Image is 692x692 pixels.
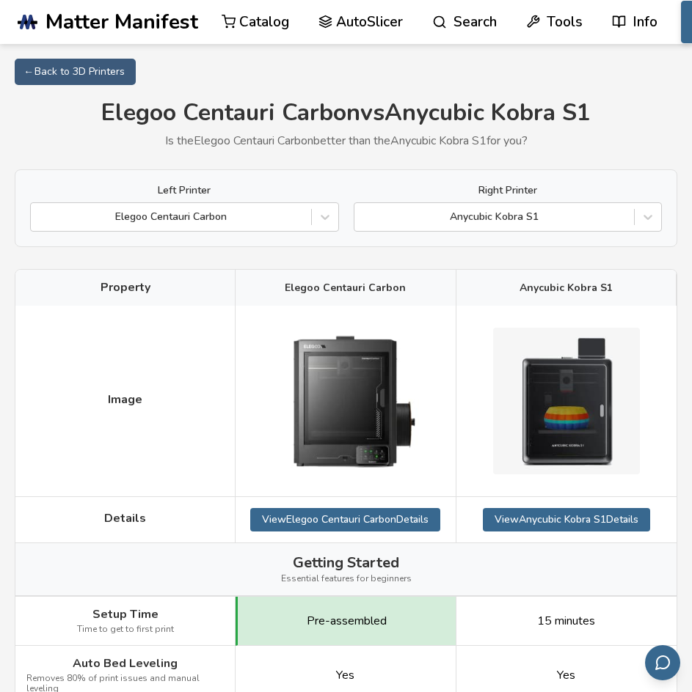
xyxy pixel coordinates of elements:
[285,282,406,294] span: Elegoo Centauri Carbon
[45,10,198,34] span: Matter Manifest
[272,317,419,485] img: Elegoo Centauri Carbon
[77,625,174,635] span: Time to get to first print
[15,59,136,85] a: ← Back to 3D Printers
[483,508,650,531] a: ViewAnycubic Kobra S1Details
[92,608,159,621] span: Setup Time
[104,512,146,525] span: Details
[38,210,41,224] input: Elegoo Centauri Carbon
[30,185,339,196] label: Left Printer
[250,508,440,531] a: ViewElegoo Centauri CarbonDetails
[307,614,387,627] span: Pre-assembled
[493,328,640,474] img: Anycubic Kobra S1
[354,185,663,196] label: Right Printer
[537,614,595,627] span: 15 minutes
[645,645,680,680] button: Send feedback via email
[108,393,142,406] span: Image
[336,669,354,682] span: Yes
[362,210,365,224] input: Anycubic Kobra S1
[101,281,150,294] span: Property
[281,574,412,584] span: Essential features for beginners
[293,554,399,571] span: Getting Started
[520,282,613,294] span: Anycubic Kobra S1
[73,657,178,670] span: Auto Bed Leveling
[15,100,677,127] h1: Elegoo Centauri Carbon vs Anycubic Kobra S1
[557,669,575,682] span: Yes
[15,134,677,147] p: Is the Elegoo Centauri Carbon better than the Anycubic Kobra S1 for you?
